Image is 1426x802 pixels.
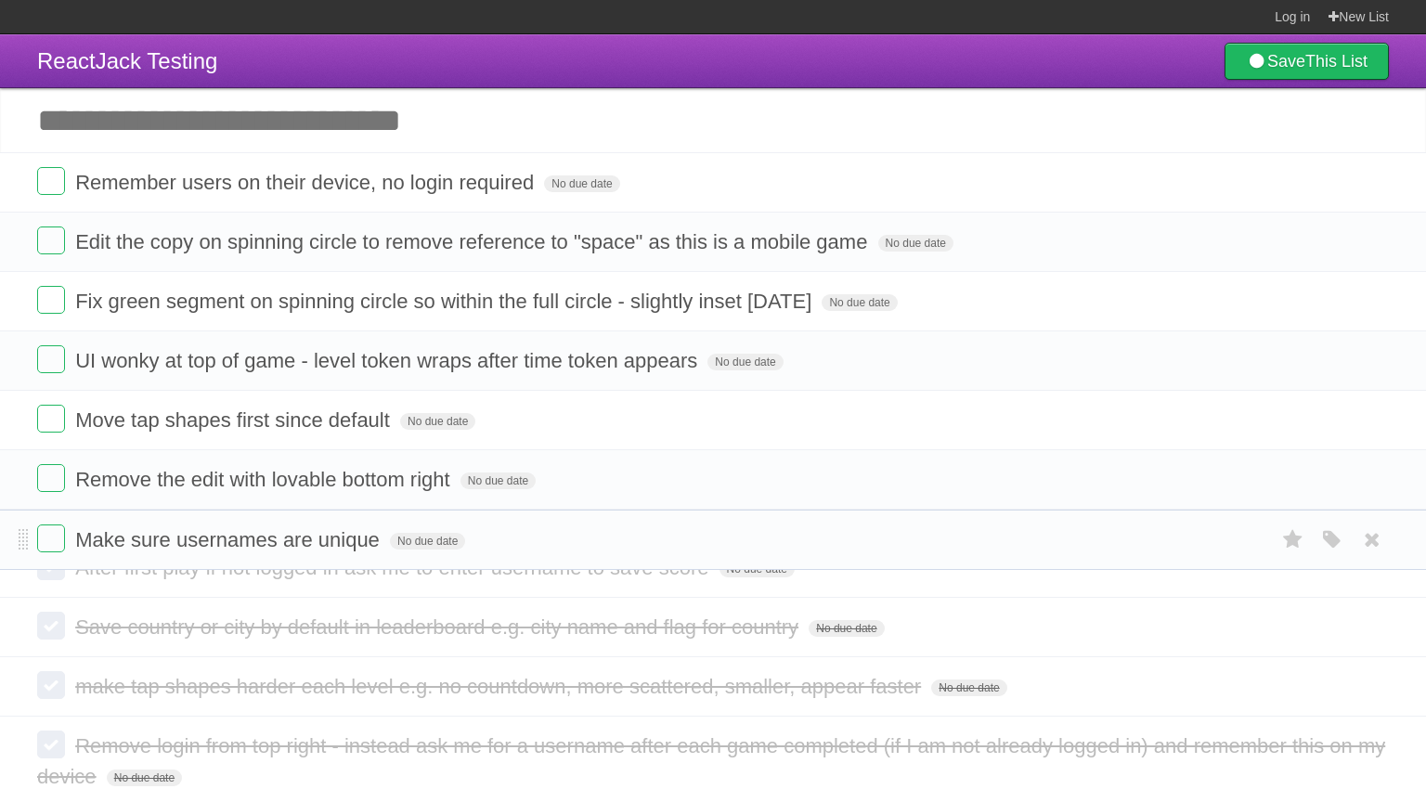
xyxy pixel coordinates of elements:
span: make tap shapes harder each level e.g. no countdown, more scattered, smaller, appear faster [75,675,926,698]
span: No due date [460,472,536,489]
span: Move tap shapes first since default [75,408,395,432]
span: Edit the copy on spinning circle to remove reference to "space" as this is a mobile game [75,230,872,253]
span: No due date [390,533,465,550]
span: UI wonky at top of game - level token wraps after time token appears [75,349,702,372]
label: Done [37,405,65,433]
span: No due date [822,294,897,311]
label: Done [37,345,65,373]
span: No due date [931,679,1006,696]
label: Done [37,524,65,552]
label: Done [37,671,65,699]
span: Save country or city by default in leaderboard e.g. city name and flag for country [75,615,803,639]
label: Done [37,731,65,758]
label: Done [37,167,65,195]
span: No due date [544,175,619,192]
label: Done [37,612,65,640]
span: No due date [878,235,953,252]
span: No due date [809,620,884,637]
a: SaveThis List [1225,43,1389,80]
label: Done [37,286,65,314]
span: Fix green segment on spinning circle so within the full circle - slightly inset [DATE] [75,290,816,313]
span: No due date [400,413,475,430]
span: No due date [107,770,182,786]
span: No due date [707,354,783,370]
span: Remove the edit with lovable bottom right [75,468,455,491]
label: Done [37,464,65,492]
span: ReactJack Testing [37,48,217,73]
label: Done [37,226,65,254]
label: Star task [1276,524,1311,555]
span: Remove login from top right - instead ask me for a username after each game completed (if I am no... [37,734,1385,788]
span: Make sure usernames are unique [75,528,384,551]
span: Remember users on their device, no login required [75,171,538,194]
b: This List [1305,52,1368,71]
